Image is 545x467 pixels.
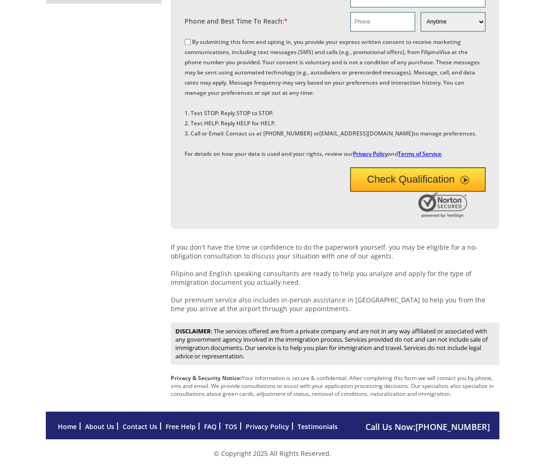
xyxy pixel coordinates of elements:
p: If you don't have the time or confidence to do the paperwork yourself, you may be eligible for a ... [171,243,499,313]
input: By submitting this form and opting in, you provide your express written consent to receive market... [185,39,191,45]
span: Call Us Now: [365,421,490,432]
div: : The services offered are from a private company and are not in any way affiliated or associated... [171,322,499,365]
img: Norton Secured [418,191,469,217]
a: Free Help [166,422,196,430]
a: [PHONE_NUMBER] [415,421,490,432]
strong: Privacy & Security Notice: [171,374,242,382]
a: Home [58,422,77,430]
p: © Copyright 2025 All Rights Reserved. [46,449,499,457]
input: Phone [350,12,415,31]
a: Terms of Service [398,150,441,158]
p: Your information is secure & confidential. After completing this form we will contact you by phon... [171,374,499,398]
a: Privacy Policy [246,422,289,430]
label: By submitting this form and opting in, you provide your express written consent to receive market... [185,38,480,158]
a: Privacy Policy [353,150,388,158]
strong: DISCLAIMER [175,327,211,335]
select: Phone and Best Reach Time are required. [421,12,485,31]
label: Phone and Best Time To Reach: [185,17,288,25]
a: Testimonials [297,422,338,430]
a: About Us [85,422,114,430]
a: Contact Us [123,422,157,430]
a: FAQ [204,422,217,430]
button: Check Qualification [350,167,486,191]
a: TOS [225,422,237,430]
